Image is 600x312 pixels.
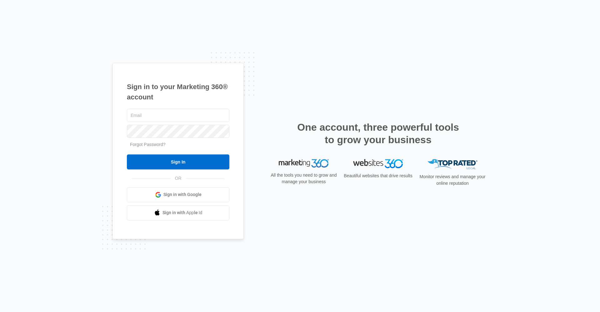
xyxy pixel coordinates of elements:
[127,82,229,102] h1: Sign in to your Marketing 360® account
[127,109,229,122] input: Email
[127,187,229,202] a: Sign in with Google
[353,159,403,168] img: Websites 360
[127,205,229,220] a: Sign in with Apple Id
[269,172,339,185] p: All the tools you need to grow and manage your business
[417,174,487,187] p: Monitor reviews and manage your online reputation
[343,173,413,179] p: Beautiful websites that drive results
[427,159,477,169] img: Top Rated Local
[127,154,229,169] input: Sign In
[162,209,202,216] span: Sign in with Apple Id
[171,175,186,182] span: OR
[163,191,202,198] span: Sign in with Google
[295,121,461,146] h2: One account, three powerful tools to grow your business
[130,142,166,147] a: Forgot Password?
[279,159,329,168] img: Marketing 360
